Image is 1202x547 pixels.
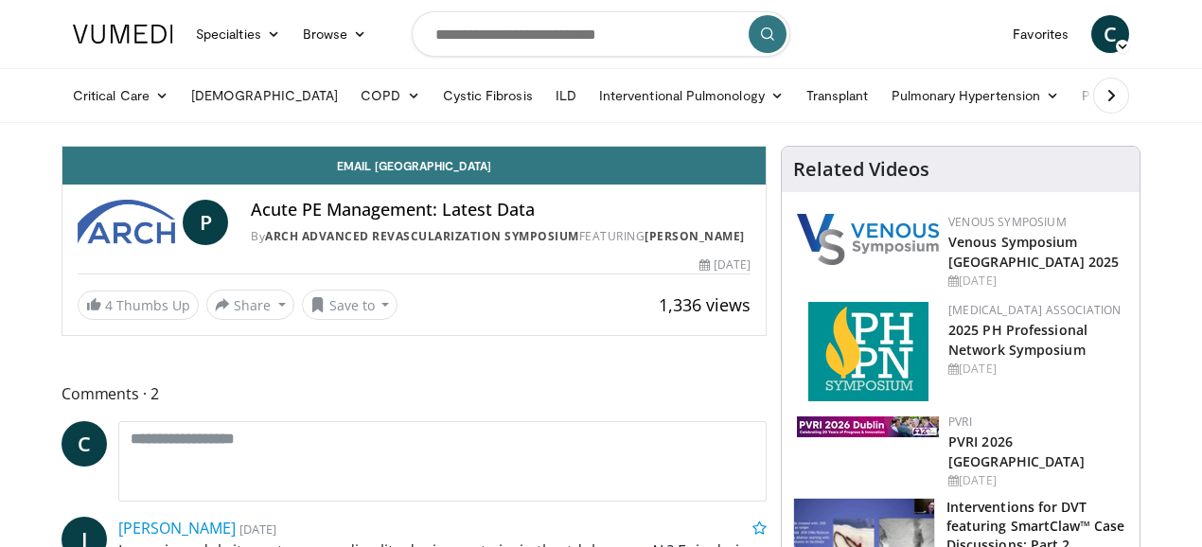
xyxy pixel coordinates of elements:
a: Venous Symposium [GEOGRAPHIC_DATA] 2025 [948,233,1119,271]
a: Specialties [185,15,292,53]
a: COPD [349,77,431,115]
span: 1,336 views [659,293,751,316]
h4: Acute PE Management: Latest Data [251,200,751,221]
button: Save to [302,290,398,320]
a: C [1091,15,1129,53]
a: PVRI 2026 [GEOGRAPHIC_DATA] [948,432,1085,470]
a: Critical Care [62,77,180,115]
a: Cystic Fibrosis [432,77,544,115]
div: [DATE] [699,256,751,273]
a: Venous Symposium [948,214,1067,230]
input: Search topics, interventions [412,11,790,57]
div: By FEATURING [251,228,751,245]
a: ARCH Advanced Revascularization Symposium [265,228,579,244]
a: [PERSON_NAME] [645,228,745,244]
a: P [183,200,228,245]
a: 4 Thumbs Up [78,291,199,320]
a: Browse [292,15,379,53]
h4: Related Videos [793,158,929,181]
div: [DATE] [948,273,1124,290]
a: ILD [544,77,588,115]
a: C [62,421,107,467]
a: Transplant [795,77,880,115]
img: VuMedi Logo [73,25,173,44]
a: Pulmonary Hypertension [880,77,1071,115]
img: c6978fc0-1052-4d4b-8a9d-7956bb1c539c.png.150x105_q85_autocrop_double_scale_upscale_version-0.2.png [808,302,928,401]
a: [MEDICAL_DATA] Association [948,302,1121,318]
small: [DATE] [239,521,276,538]
div: [DATE] [948,361,1124,378]
a: Favorites [1001,15,1080,53]
span: Comments 2 [62,381,767,406]
img: 33783847-ac93-4ca7-89f8-ccbd48ec16ca.webp.150x105_q85_autocrop_double_scale_upscale_version-0.2.jpg [797,416,939,437]
button: Share [206,290,294,320]
span: 4 [105,296,113,314]
a: 2025 PH Professional Network Symposium [948,321,1087,359]
a: [DEMOGRAPHIC_DATA] [180,77,349,115]
a: Email [GEOGRAPHIC_DATA] [62,147,766,185]
img: ARCH Advanced Revascularization Symposium [78,200,175,245]
a: PVRI [948,414,972,430]
div: [DATE] [948,472,1124,489]
a: Interventional Pulmonology [588,77,795,115]
img: 38765b2d-a7cd-4379-b3f3-ae7d94ee6307.png.150x105_q85_autocrop_double_scale_upscale_version-0.2.png [797,214,939,265]
a: [PERSON_NAME] [118,518,236,538]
